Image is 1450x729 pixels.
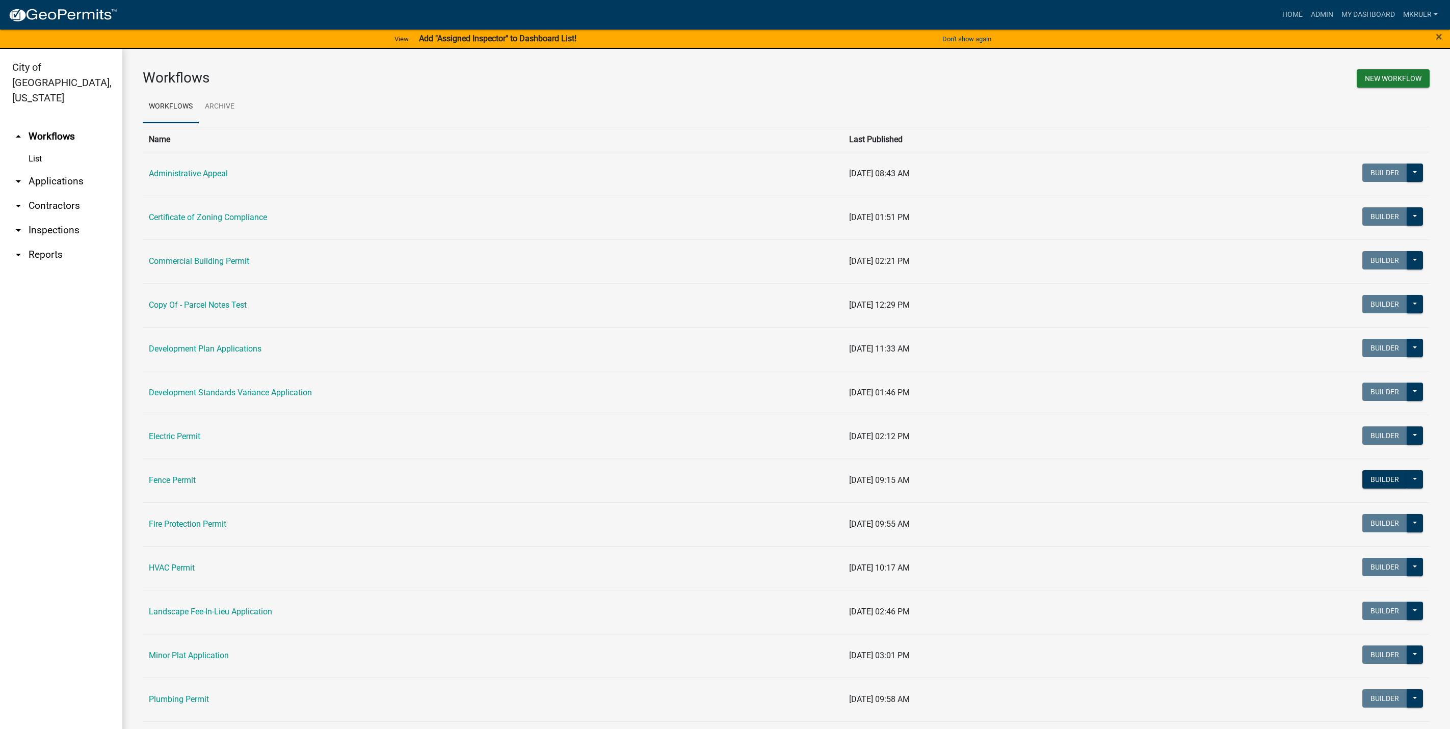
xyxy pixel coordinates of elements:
a: Commercial Building Permit [149,256,249,266]
h3: Workflows [143,69,779,87]
button: Builder [1362,339,1407,357]
a: Administrative Appeal [149,169,228,178]
button: Builder [1362,383,1407,401]
a: Workflows [143,91,199,123]
button: Builder [1362,426,1407,445]
span: [DATE] 11:33 AM [849,344,910,354]
button: New Workflow [1357,69,1430,88]
a: Home [1278,5,1307,24]
button: Don't show again [938,31,995,47]
i: arrow_drop_down [12,200,24,212]
button: Builder [1362,602,1407,620]
a: Landscape Fee-In-Lieu Application [149,607,272,616]
span: [DATE] 08:43 AM [849,169,910,178]
a: Fence Permit [149,475,196,485]
span: [DATE] 12:29 PM [849,300,910,310]
span: [DATE] 09:15 AM [849,475,910,485]
th: Last Published [843,127,1134,152]
a: Development Plan Applications [149,344,261,354]
i: arrow_drop_down [12,249,24,261]
button: Close [1436,31,1442,43]
span: [DATE] 02:21 PM [849,256,910,266]
span: [DATE] 01:46 PM [849,388,910,397]
a: Minor Plat Application [149,651,229,660]
span: [DATE] 03:01 PM [849,651,910,660]
button: Builder [1362,514,1407,532]
i: arrow_drop_down [12,175,24,187]
strong: Add "Assigned Inspector" to Dashboard List! [419,34,576,43]
button: Builder [1362,470,1407,489]
span: [DATE] 09:58 AM [849,694,910,704]
span: [DATE] 09:55 AM [849,519,910,529]
button: Builder [1362,251,1407,269]
button: Builder [1362,207,1407,226]
i: arrow_drop_down [12,224,24,236]
a: Electric Permit [149,431,200,441]
button: Builder [1362,558,1407,576]
span: × [1436,30,1442,44]
span: [DATE] 10:17 AM [849,563,910,573]
span: [DATE] 02:12 PM [849,431,910,441]
a: View [390,31,413,47]
a: Admin [1307,5,1337,24]
a: Copy Of - Parcel Notes Test [149,300,247,310]
span: [DATE] 01:51 PM [849,212,910,222]
a: Fire Protection Permit [149,519,226,529]
a: HVAC Permit [149,563,195,573]
a: Archive [199,91,241,123]
button: Builder [1362,164,1407,182]
a: Plumbing Permit [149,694,209,704]
button: Builder [1362,689,1407,708]
button: Builder [1362,645,1407,664]
a: mkruer [1399,5,1442,24]
i: arrow_drop_up [12,130,24,143]
a: My Dashboard [1337,5,1399,24]
button: Builder [1362,295,1407,313]
a: Development Standards Variance Application [149,388,312,397]
a: Certificate of Zoning Compliance [149,212,267,222]
span: [DATE] 02:46 PM [849,607,910,616]
th: Name [143,127,843,152]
